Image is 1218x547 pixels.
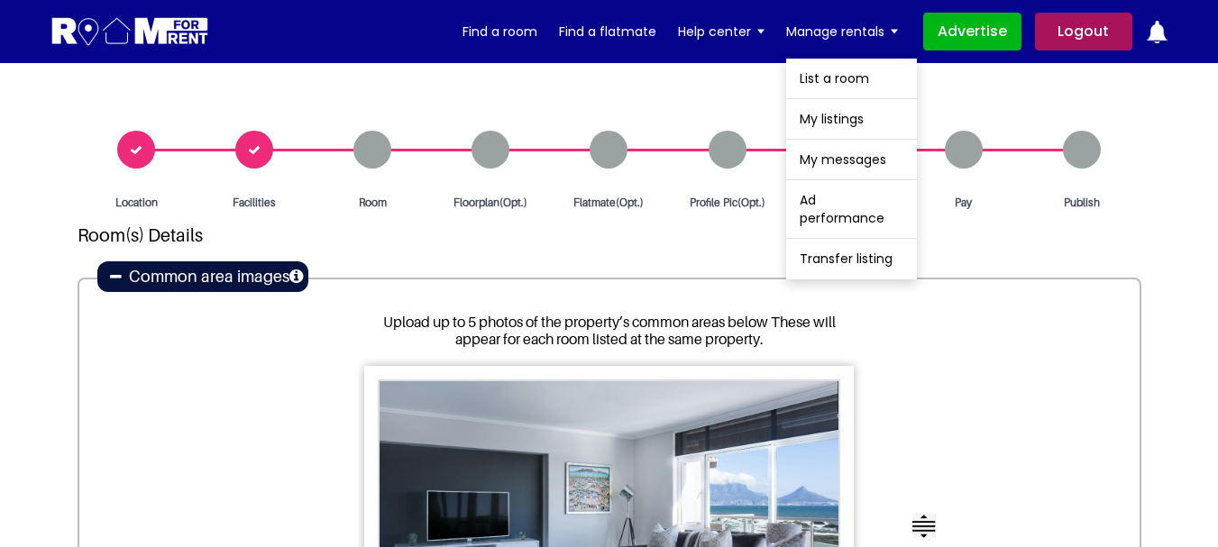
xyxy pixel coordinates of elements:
a: Location [78,131,196,211]
a: Facilities [196,131,314,211]
a: Find a room [462,18,537,45]
a: Manage rentals [786,18,898,45]
span: Profile Pic(Opt.) [673,195,782,211]
span: Location [82,195,190,211]
a: Logout [1035,13,1132,50]
a: Find a flatmate [559,18,656,45]
a: Ad performance [786,180,917,238]
h4: Common area images [129,267,303,287]
span: Publish [1028,195,1136,211]
a: Help center [678,18,765,45]
img: img-icon [912,513,936,538]
a: Flatmate(Opt.) [550,131,668,211]
span: Floorplan(Opt.) [436,195,545,211]
a: My listings [786,99,917,139]
a: Floorplan(Opt.) [432,131,550,211]
img: Logo for Room for Rent, featuring a welcoming design with a house icon and modern typography [50,15,210,49]
a: Room [314,131,432,211]
span: Facilities [200,195,308,211]
a: Transfer listing [786,239,917,278]
a: List a room [786,59,917,98]
h2: Room(s) Details [78,224,1141,278]
img: ic-notification [1146,21,1168,43]
span: Pay [910,195,1018,211]
a: Advertise [923,13,1021,50]
a: Profile Pic(Opt.) [668,131,786,211]
span: Flatmate(Opt.) [554,195,663,211]
p: Upload up to 5 photos of the property’s common areas below These will appear for each room listed... [364,314,854,348]
a: My messages [786,140,917,179]
span: Room [318,195,426,211]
